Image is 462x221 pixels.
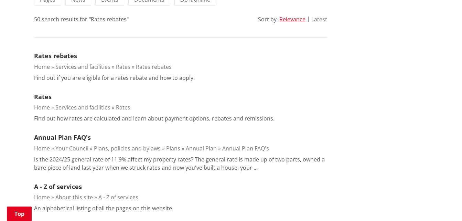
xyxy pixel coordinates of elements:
[55,104,110,111] a: Services and facilities
[34,15,129,23] div: 50 search results for "Rates rebates"
[55,63,110,71] a: Services and facilities
[34,155,327,172] p: is the 2024/25 general rate of 11.9% affect my property rates? The general rate is made up of two...
[166,145,180,152] a: Plans
[258,15,277,23] div: Sort by
[34,182,82,191] a: A - Z of services
[34,193,50,201] a: Home
[94,145,161,152] a: Plans, policies and bylaws
[34,114,275,123] p: Find out how rates are calculated and learn about payment options, rebates and remissions.
[34,52,77,60] a: Rates rebates
[98,193,138,201] a: A - Z of services
[430,192,455,217] iframe: Messenger Launcher
[116,104,130,111] a: Rates
[34,145,50,152] a: Home
[116,63,130,71] a: Rates
[34,104,50,111] a: Home
[34,93,52,101] a: Rates
[55,193,93,201] a: About this site
[34,204,173,212] p: An alphabetical listing of all the pages on this website.
[34,74,195,82] p: Find out if you are eligible for a rates rebate and how to apply.
[279,16,305,22] button: Relevance
[311,16,327,22] button: Latest
[222,145,269,152] a: Annual Plan FAQ's
[34,133,91,141] a: Annual Plan FAQ's
[7,207,32,221] a: Top
[136,63,172,71] a: Rates rebates
[55,145,88,152] a: Your Council
[34,63,50,71] a: Home
[186,145,217,152] a: Annual Plan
